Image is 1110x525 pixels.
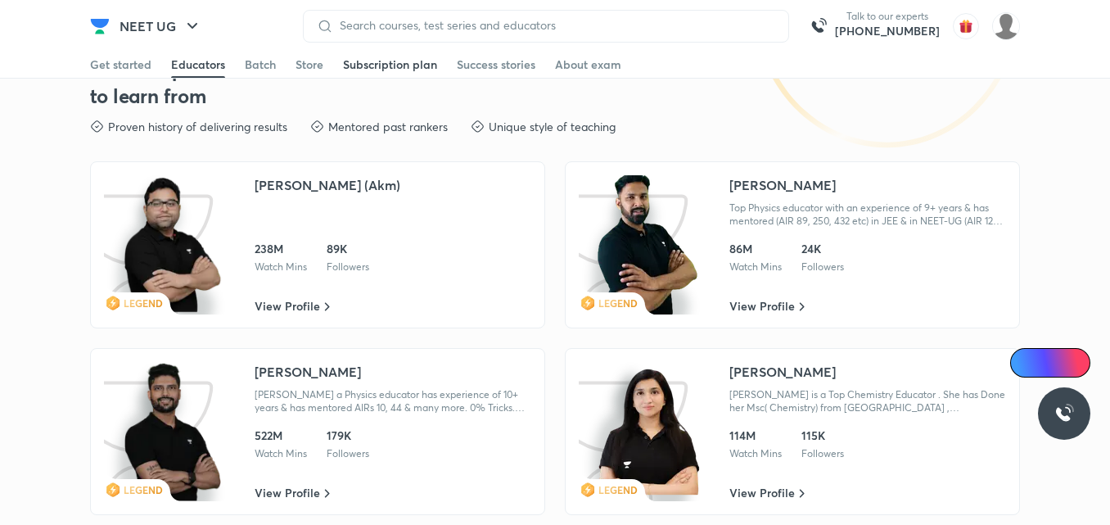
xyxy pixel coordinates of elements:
[171,57,225,73] div: Educators
[555,57,621,73] div: About exam
[457,57,535,73] div: Success stories
[255,298,330,315] a: View Profile
[1010,348,1090,378] a: Ai Doubts
[245,52,276,78] a: Batch
[729,175,836,195] div: [PERSON_NAME]
[296,52,323,78] a: Store
[327,241,369,257] div: 89K
[729,298,795,315] span: View Profile
[171,52,225,78] a: Educators
[729,485,795,501] span: View Profile
[489,119,616,135] p: Unique style of teaching
[835,23,940,39] a: [PHONE_NUMBER]
[104,175,226,315] img: icon
[328,119,448,135] p: Mentored past rankers
[1020,356,1033,369] img: Icon
[992,12,1020,40] img: shilakha
[108,119,287,135] p: Proven history of delivering results
[801,428,844,444] div: 115K
[801,447,844,460] div: Followers
[255,485,320,501] span: View Profile
[255,241,307,257] div: 238M
[120,362,225,501] img: class
[90,57,280,109] h3: India's top educators to learn from
[343,52,437,78] a: Subscription plan
[729,485,805,501] a: View Profile
[595,175,700,315] img: class
[579,362,701,501] img: icon
[565,348,1020,515] a: iconclassLEGEND[PERSON_NAME][PERSON_NAME] is a Top Chemistry Educator . She has Done her Msc( Che...
[90,16,110,36] img: Company Logo
[296,57,323,73] div: Store
[255,485,330,501] a: View Profile
[327,428,369,444] div: 179K
[1037,356,1081,369] span: Ai Doubts
[729,241,782,257] div: 86M
[255,298,320,315] span: View Profile
[555,52,621,78] a: About exam
[255,388,531,414] div: [PERSON_NAME] a Physics educator has experience of 10+ years & has mentored AIRs 10, 44 & many mo...
[729,362,836,382] div: [PERSON_NAME]
[729,298,805,315] a: View Profile
[801,260,844,274] div: Followers
[579,175,701,315] img: icon
[333,19,775,32] input: Search courses, test series and educators
[595,362,700,501] img: class
[90,161,545,328] a: iconclassLEGEND[PERSON_NAME] (Akm)238MWatch Mins89KFollowersView Profile
[457,52,535,78] a: Success stories
[801,241,844,257] div: 24K
[953,13,979,39] img: avatar
[729,447,782,460] div: Watch Mins
[729,201,1006,228] div: Top Physics educator with an experience of 9+ years & has mentored (AIR 89, 250, 432 etc) in JEE ...
[90,52,151,78] a: Get started
[110,10,212,43] button: NEET UG
[90,348,545,515] a: iconclassLEGEND[PERSON_NAME][PERSON_NAME] a Physics educator has experience of 10+ years & has me...
[327,447,369,460] div: Followers
[327,260,369,274] div: Followers
[104,362,226,501] img: icon
[565,161,1020,328] a: iconclassLEGEND[PERSON_NAME]Top Physics educator with an experience of 9+ years & has mentored (A...
[255,175,399,195] div: [PERSON_NAME] (Akm)
[255,362,361,382] div: [PERSON_NAME]
[598,483,638,496] span: LEGEND
[255,447,307,460] div: Watch Mins
[598,296,638,310] span: LEGEND
[729,260,782,274] div: Watch Mins
[124,296,163,310] span: LEGEND
[343,57,437,73] div: Subscription plan
[245,57,276,73] div: Batch
[255,260,307,274] div: Watch Mins
[729,428,782,444] div: 114M
[120,175,225,315] img: class
[1054,404,1074,423] img: ttu
[90,57,151,73] div: Get started
[729,388,1006,414] div: [PERSON_NAME] is a Top Chemistry Educator . She has Done her Msc( Chemistry) from [GEOGRAPHIC_DAT...
[835,10,940,23] p: Talk to our experts
[255,428,307,444] div: 522M
[802,10,835,43] img: call-us
[124,483,163,496] span: LEGEND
